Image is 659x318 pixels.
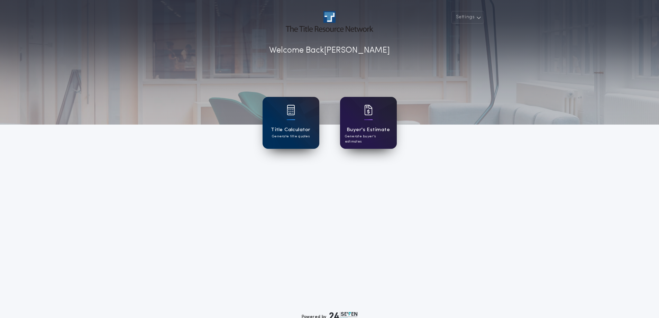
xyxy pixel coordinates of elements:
[287,105,295,115] img: card icon
[269,44,390,57] p: Welcome Back [PERSON_NAME]
[347,126,390,134] h1: Buyer's Estimate
[345,134,392,144] p: Generate buyer's estimates
[364,105,373,115] img: card icon
[286,11,373,32] img: account-logo
[272,134,310,139] p: Generate title quotes
[340,97,397,149] a: card iconBuyer's EstimateGenerate buyer's estimates
[271,126,310,134] h1: Title Calculator
[263,97,319,149] a: card iconTitle CalculatorGenerate title quotes
[451,11,484,24] button: Settings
